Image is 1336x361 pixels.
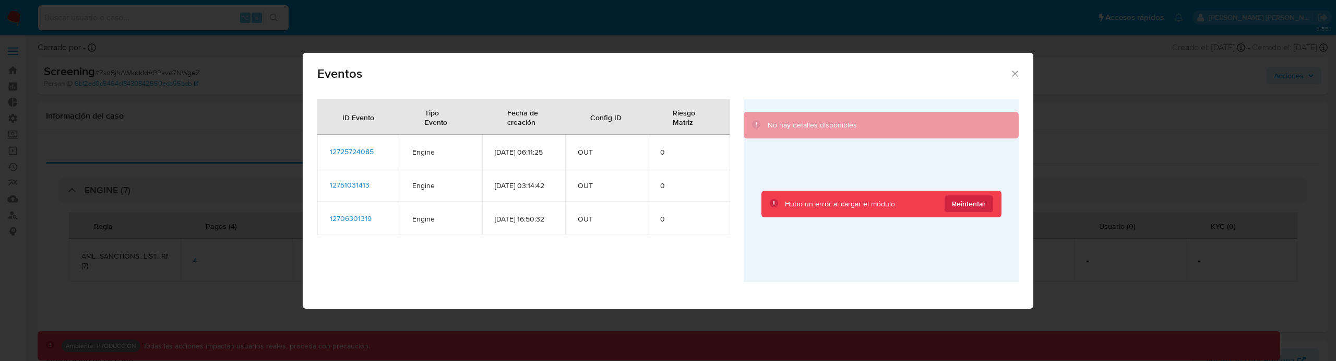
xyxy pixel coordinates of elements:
span: 12706301319 [330,213,372,224]
span: 0 [660,214,718,224]
span: [DATE] 06:11:25 [495,147,552,157]
div: Config ID [578,104,634,130]
span: OUT [578,214,635,224]
span: OUT [578,147,635,157]
span: 0 [660,147,718,157]
span: Eventos [317,67,1010,80]
span: Engine [412,214,470,224]
button: Cerrar [1010,68,1019,78]
span: [DATE] 16:50:32 [495,214,552,224]
div: ID Evento [330,104,387,130]
span: 12725724085 [330,146,374,157]
span: Engine [412,181,470,190]
span: Engine [412,147,470,157]
span: [DATE] 03:14:42 [495,181,552,190]
div: Fecha de creación [495,100,552,134]
span: OUT [578,181,635,190]
div: Riesgo Matriz [660,100,718,134]
div: Tipo Evento [412,100,470,134]
span: 0 [660,181,718,190]
div: Hubo un error al cargar el módulo [785,199,895,209]
span: 12751031413 [330,180,369,190]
